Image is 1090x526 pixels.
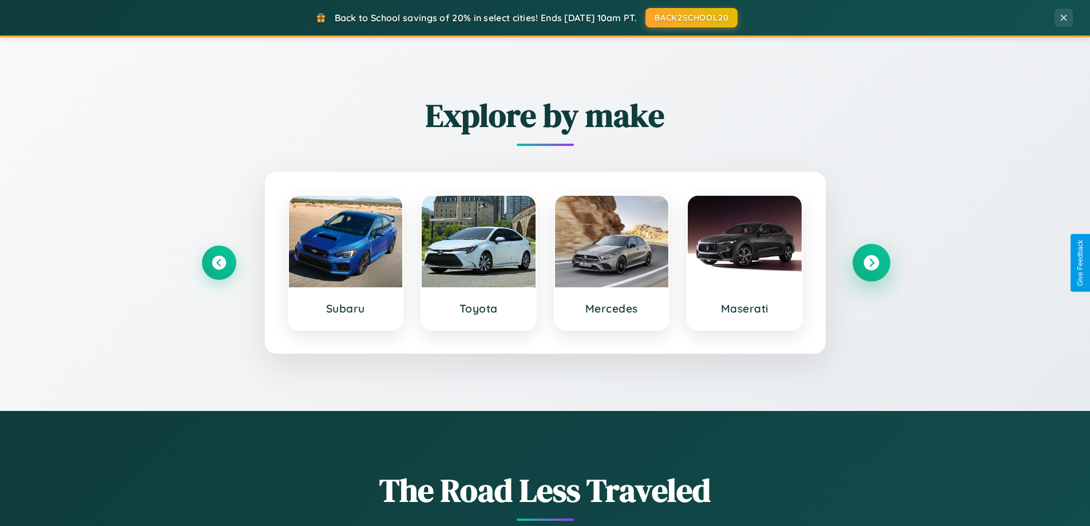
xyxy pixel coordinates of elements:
[645,8,738,27] button: BACK2SCHOOL20
[202,93,889,137] h2: Explore by make
[1076,240,1084,286] div: Give Feedback
[566,302,657,315] h3: Mercedes
[202,468,889,512] h1: The Road Less Traveled
[335,12,637,23] span: Back to School savings of 20% in select cities! Ends [DATE] 10am PT.
[699,302,790,315] h3: Maserati
[433,302,524,315] h3: Toyota
[300,302,391,315] h3: Subaru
